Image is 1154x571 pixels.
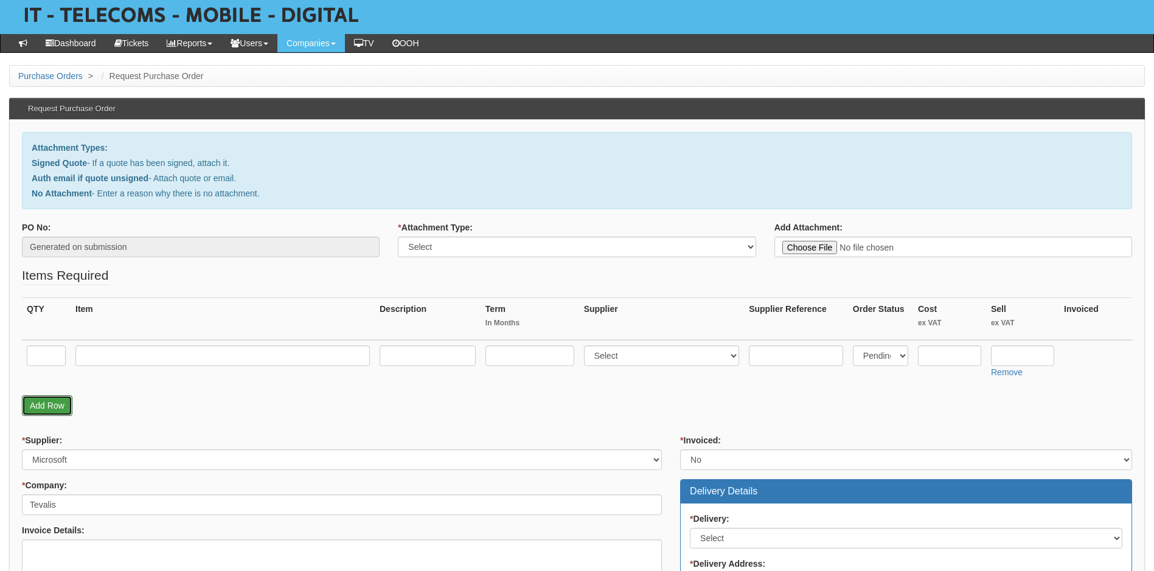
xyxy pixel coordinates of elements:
p: - Enter a reason why there is no attachment. [32,187,1122,199]
th: Supplier [579,298,745,341]
small: In Months [485,318,574,328]
label: Invoice Details: [22,524,85,536]
th: Term [481,298,579,341]
th: Order Status [848,298,913,341]
th: Sell [986,298,1059,341]
label: Delivery: [690,513,729,525]
b: Auth email if quote unsigned [32,173,148,183]
th: Cost [913,298,986,341]
a: Users [221,34,277,52]
th: Invoiced [1059,298,1132,341]
a: Add Row [22,395,72,416]
span: > [85,71,96,81]
label: Attachment Type: [398,221,473,234]
b: Signed Quote [32,158,87,168]
a: Reports [158,34,221,52]
label: Supplier: [22,434,62,446]
label: Company: [22,479,67,491]
label: PO No: [22,221,50,234]
label: Add Attachment: [774,221,843,234]
a: OOH [383,34,428,52]
a: Purchase Orders [18,71,83,81]
p: - Attach quote or email. [32,172,1122,184]
h3: Request Purchase Order [22,99,122,119]
legend: Items Required [22,266,108,285]
h3: Delivery Details [690,486,1122,497]
small: ex VAT [918,318,981,328]
a: Tickets [105,34,158,52]
b: No Attachment [32,189,92,198]
label: Invoiced: [680,434,721,446]
b: Attachment Types: [32,143,108,153]
a: Remove [991,367,1023,377]
small: ex VAT [991,318,1054,328]
label: Delivery Address: [690,558,765,570]
th: Item [71,298,375,341]
th: Supplier Reference [744,298,848,341]
th: QTY [22,298,71,341]
a: TV [345,34,383,52]
p: - If a quote has been signed, attach it. [32,157,1122,169]
li: Request Purchase Order [99,70,204,82]
a: Companies [277,34,345,52]
th: Description [375,298,481,341]
a: Dashboard [36,34,105,52]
